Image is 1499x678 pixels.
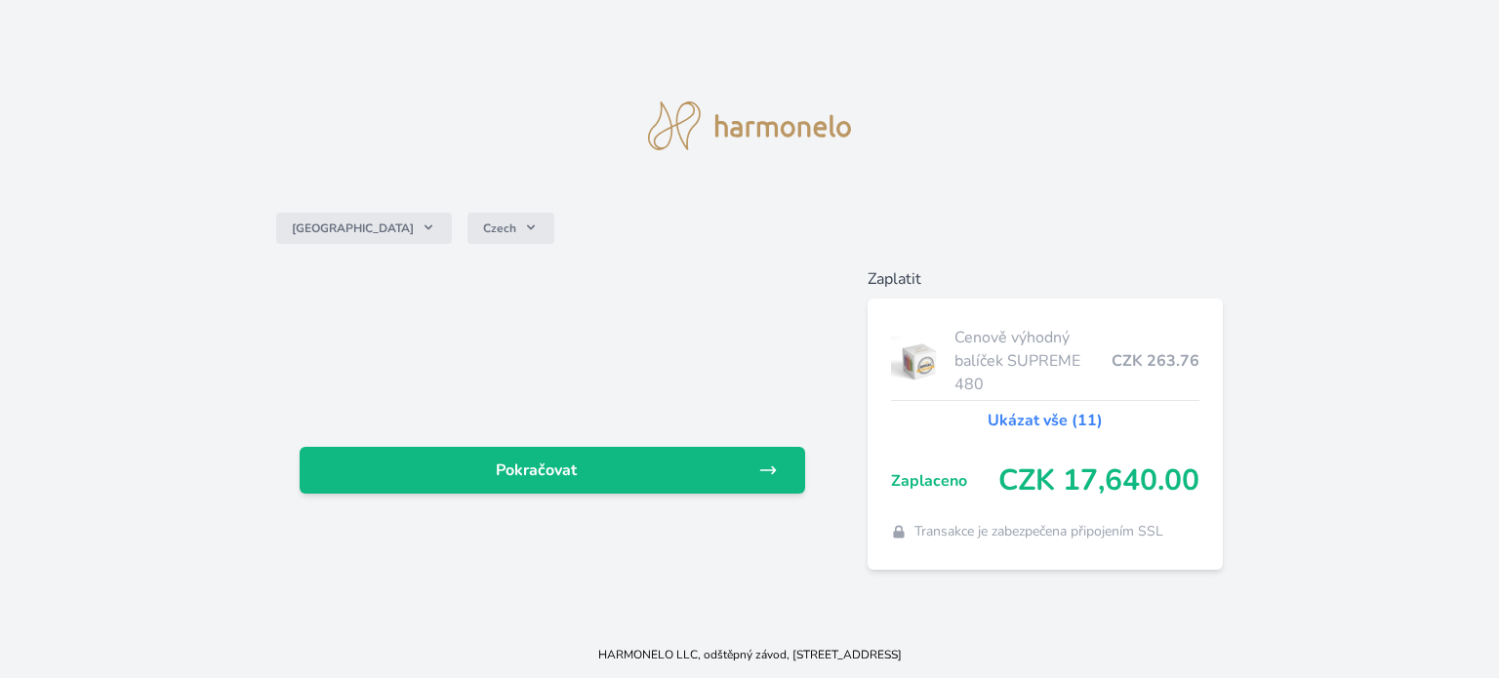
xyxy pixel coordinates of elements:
a: Ukázat vše (11) [988,409,1103,432]
span: Czech [483,220,516,236]
span: Transakce je zabezpečena připojením SSL [914,522,1163,541]
span: Pokračovat [315,459,758,482]
h6: Zaplatit [868,267,1223,291]
a: Pokračovat [300,447,805,494]
span: CZK 17,640.00 [998,463,1199,499]
button: [GEOGRAPHIC_DATA] [276,213,452,244]
button: Czech [467,213,554,244]
img: supreme.jpg [891,337,947,385]
span: [GEOGRAPHIC_DATA] [292,220,414,236]
span: Cenově výhodný balíček SUPREME 480 [954,326,1112,396]
img: logo.svg [648,101,851,150]
span: CZK 263.76 [1112,349,1199,373]
span: Zaplaceno [891,469,998,493]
